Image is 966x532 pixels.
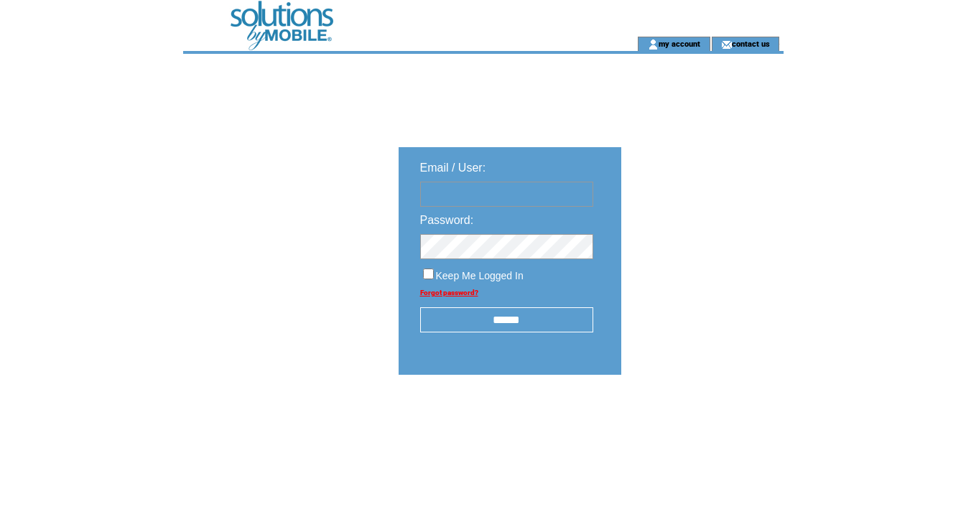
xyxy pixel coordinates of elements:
[420,214,474,226] span: Password:
[732,39,770,48] a: contact us
[436,270,524,281] span: Keep Me Logged In
[420,162,486,174] span: Email / User:
[721,39,732,50] img: contact_us_icon.gif;jsessionid=B9FEEBB5B8FCA8F61E76206B9792C8B7
[420,289,478,297] a: Forgot password?
[659,39,700,48] a: my account
[648,39,659,50] img: account_icon.gif;jsessionid=B9FEEBB5B8FCA8F61E76206B9792C8B7
[663,411,735,429] img: transparent.png;jsessionid=B9FEEBB5B8FCA8F61E76206B9792C8B7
